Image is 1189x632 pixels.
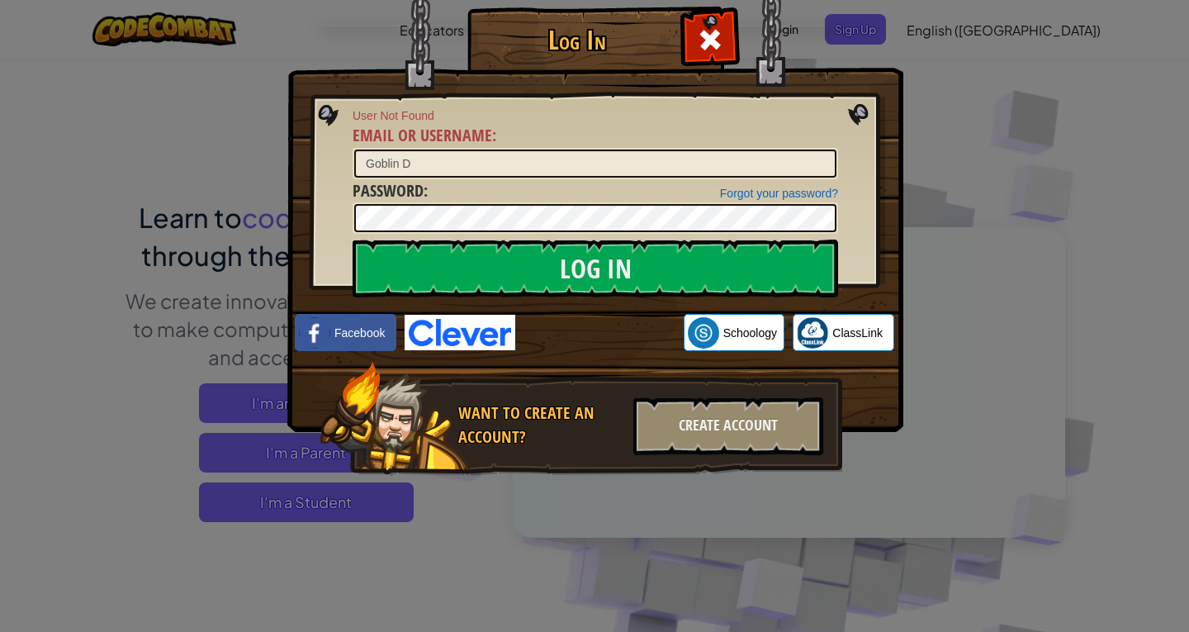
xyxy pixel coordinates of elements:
iframe: Sign in with Google Button [515,315,684,351]
h1: Log In [471,26,682,55]
div: Want to create an account? [458,402,623,449]
label: : [353,124,496,148]
img: classlink-logo-small.png [797,317,828,349]
input: Log In [353,240,838,297]
img: clever-logo-blue.png [405,315,515,350]
span: User Not Found [353,107,838,124]
div: Create Account [633,397,823,455]
img: schoology.png [688,317,719,349]
label: : [353,179,428,203]
span: Facebook [334,325,385,341]
span: Password [353,179,424,202]
img: facebook_small.png [299,317,330,349]
span: Schoology [723,325,777,341]
a: Forgot your password? [720,187,838,200]
span: ClassLink [832,325,883,341]
span: Email or Username [353,124,492,146]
